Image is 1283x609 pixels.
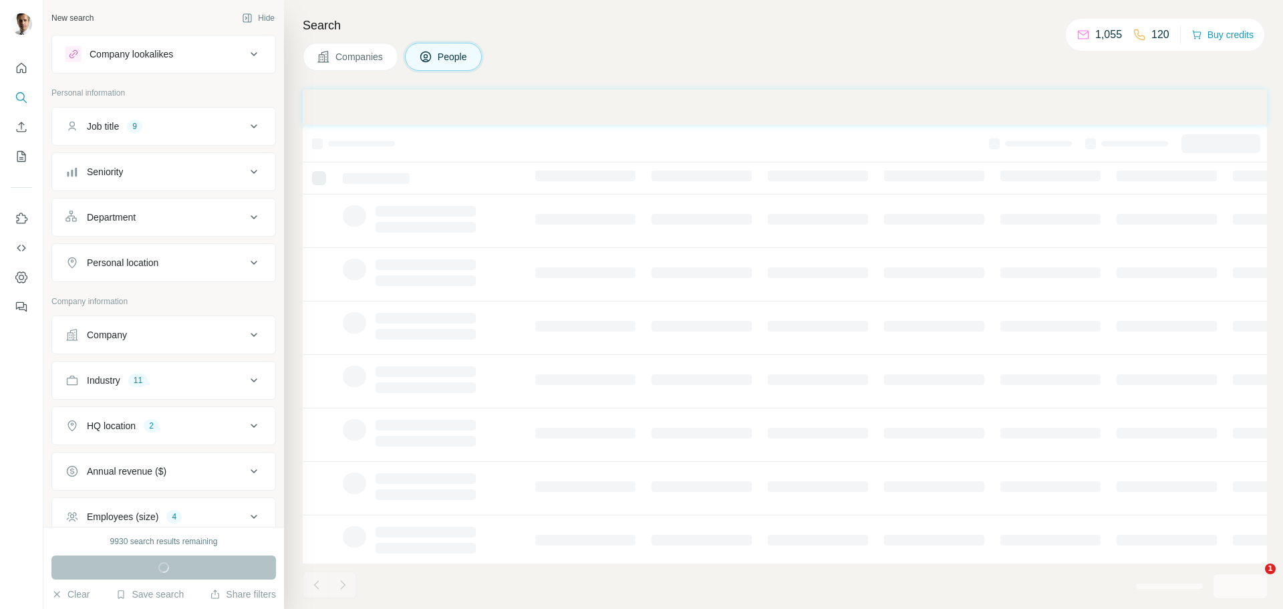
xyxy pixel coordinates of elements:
[11,236,32,260] button: Use Surfe API
[87,165,123,178] div: Seniority
[303,16,1267,35] h4: Search
[1238,564,1270,596] iframe: Intercom live chat
[210,588,276,601] button: Share filters
[116,588,184,601] button: Save search
[1191,25,1254,44] button: Buy credits
[127,120,142,132] div: 9
[51,295,276,308] p: Company information
[87,328,127,342] div: Company
[11,13,32,35] img: Avatar
[90,47,173,61] div: Company lookalikes
[335,50,384,64] span: Companies
[1265,564,1276,574] span: 1
[128,374,148,386] div: 11
[11,144,32,168] button: My lists
[52,455,275,487] button: Annual revenue ($)
[52,247,275,279] button: Personal location
[11,295,32,319] button: Feedback
[11,265,32,289] button: Dashboard
[87,419,136,433] div: HQ location
[52,319,275,351] button: Company
[52,501,275,533] button: Employees (size)4
[52,156,275,188] button: Seniority
[52,38,275,70] button: Company lookalikes
[166,511,182,523] div: 4
[51,87,276,99] p: Personal information
[51,12,94,24] div: New search
[303,90,1267,125] iframe: Banner
[87,120,119,133] div: Job title
[52,364,275,396] button: Industry11
[11,207,32,231] button: Use Surfe on LinkedIn
[144,420,159,432] div: 2
[1095,27,1122,43] p: 1,055
[438,50,468,64] span: People
[11,86,32,110] button: Search
[233,8,284,28] button: Hide
[11,115,32,139] button: Enrich CSV
[87,211,136,224] div: Department
[87,510,158,523] div: Employees (size)
[52,410,275,442] button: HQ location2
[11,56,32,80] button: Quick start
[51,588,90,601] button: Clear
[52,201,275,233] button: Department
[87,465,166,478] div: Annual revenue ($)
[1151,27,1169,43] p: 120
[87,256,158,269] div: Personal location
[110,535,218,547] div: 9930 search results remaining
[87,374,120,387] div: Industry
[52,110,275,142] button: Job title9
